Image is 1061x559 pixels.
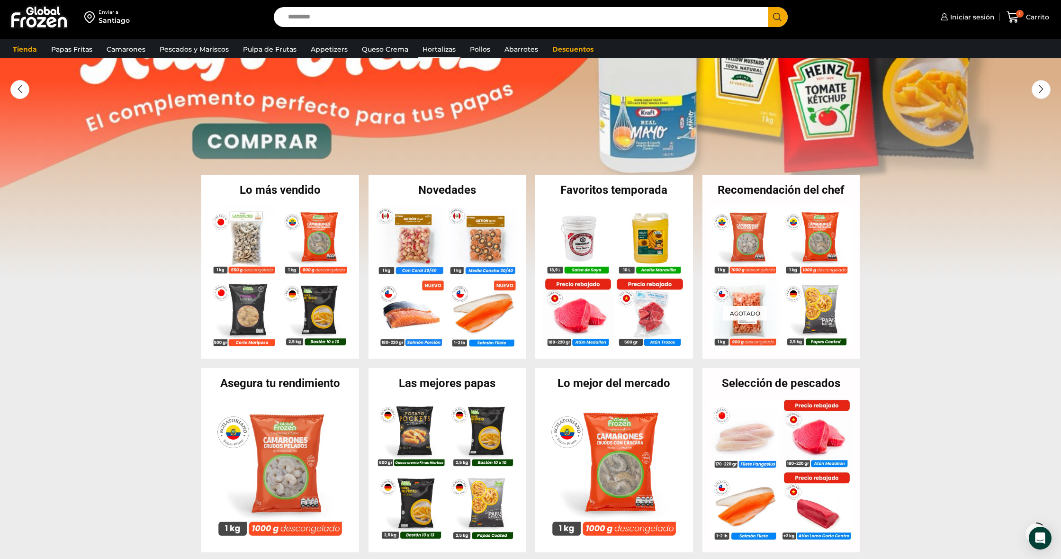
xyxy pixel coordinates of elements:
span: 1 [1016,10,1024,18]
p: Agotado [723,306,767,321]
h2: Novedades [369,184,526,196]
button: Search button [768,7,788,27]
a: Appetizers [306,40,352,58]
a: 1 Carrito [1004,6,1052,28]
a: Hortalizas [418,40,460,58]
a: Papas Fritas [46,40,97,58]
div: Enviar a [99,9,130,16]
a: Pescados y Mariscos [155,40,234,58]
h2: Las mejores papas [369,378,526,389]
div: Next slide [1032,80,1051,99]
a: Abarrotes [500,40,543,58]
span: Carrito [1024,12,1049,22]
a: Pollos [465,40,495,58]
a: Camarones [102,40,150,58]
h2: Lo más vendido [201,184,359,196]
h2: Recomendación del chef [702,184,860,196]
span: Iniciar sesión [948,12,995,22]
a: Iniciar sesión [938,8,995,27]
h2: Asegura tu rendimiento [201,378,359,389]
img: address-field-icon.svg [84,9,99,25]
div: Santiago [99,16,130,25]
h2: Selección de pescados [702,378,860,389]
h2: Lo mejor del mercado [535,378,693,389]
a: Descuentos [548,40,598,58]
a: Tienda [8,40,42,58]
h2: Favoritos temporada [535,184,693,196]
a: Pulpa de Frutas [238,40,301,58]
div: Previous slide [10,80,29,99]
div: Open Intercom Messenger [1029,527,1052,550]
a: Queso Crema [357,40,413,58]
